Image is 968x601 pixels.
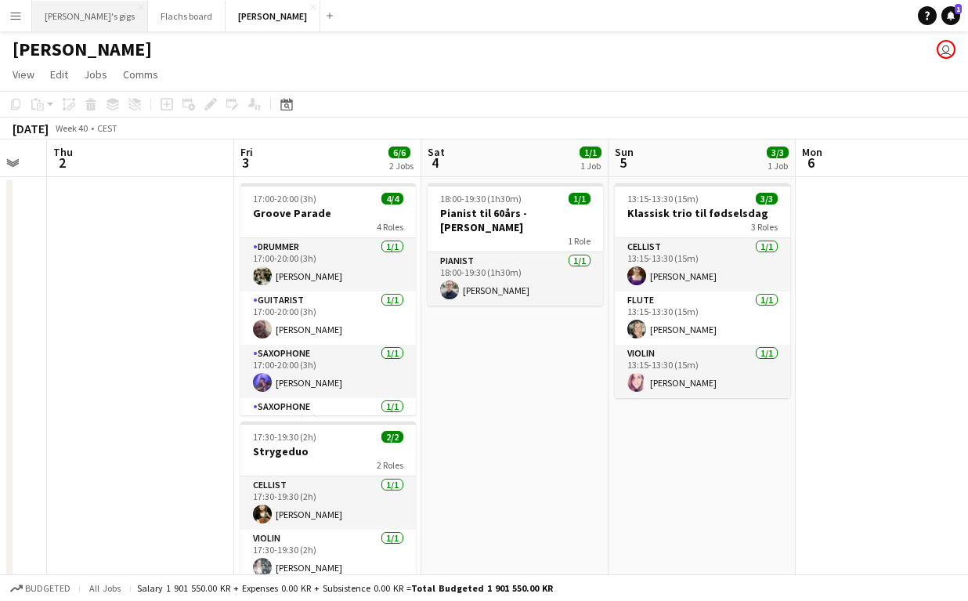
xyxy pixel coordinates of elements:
[240,238,416,291] app-card-role: Drummer1/117:00-20:00 (3h)[PERSON_NAME]
[627,193,699,205] span: 13:15-13:30 (15m)
[240,206,416,220] h3: Groove Parade
[240,398,416,451] app-card-role: Saxophone1/117:00-20:00 (3h)
[226,1,320,31] button: [PERSON_NAME]
[53,145,73,159] span: Thu
[50,67,68,81] span: Edit
[615,291,790,345] app-card-role: Flute1/113:15-13:30 (15m)[PERSON_NAME]
[612,154,634,172] span: 5
[240,145,253,159] span: Fri
[137,582,553,594] div: Salary 1 901 550.00 KR + Expenses 0.00 KR + Subsistence 0.00 KR =
[86,582,124,594] span: All jobs
[148,1,226,31] button: Flachs board
[52,122,91,134] span: Week 40
[767,147,789,158] span: 3/3
[97,122,117,134] div: CEST
[253,431,316,443] span: 17:30-19:30 (2h)
[240,291,416,345] app-card-role: Guitarist1/117:00-20:00 (3h)[PERSON_NAME]
[615,345,790,398] app-card-role: Violin1/113:15-13:30 (15m)[PERSON_NAME]
[377,221,403,233] span: 4 Roles
[411,582,553,594] span: Total Budgeted 1 901 550.00 KR
[756,193,778,205] span: 3/3
[440,193,522,205] span: 18:00-19:30 (1h30m)
[615,145,634,159] span: Sun
[428,252,603,306] app-card-role: Pianist1/118:00-19:30 (1h30m)[PERSON_NAME]
[84,67,107,81] span: Jobs
[13,67,34,81] span: View
[240,422,416,583] app-job-card: 17:30-19:30 (2h)2/2Strygeduo2 RolesCellist1/117:30-19:30 (2h)[PERSON_NAME]Violin1/117:30-19:30 (2...
[802,145,822,159] span: Mon
[6,64,41,85] a: View
[13,121,49,136] div: [DATE]
[8,580,73,597] button: Budgeted
[428,206,603,234] h3: Pianist til 60års - [PERSON_NAME]
[569,193,591,205] span: 1/1
[51,154,73,172] span: 2
[389,160,414,172] div: 2 Jobs
[123,67,158,81] span: Comms
[13,38,152,61] h1: [PERSON_NAME]
[78,64,114,85] a: Jobs
[240,444,416,458] h3: Strygeduo
[381,193,403,205] span: 4/4
[568,235,591,247] span: 1 Role
[25,583,70,594] span: Budgeted
[580,160,601,172] div: 1 Job
[381,431,403,443] span: 2/2
[425,154,445,172] span: 4
[615,183,790,398] app-job-card: 13:15-13:30 (15m)3/3Klassisk trio til fødselsdag3 RolesCellist1/113:15-13:30 (15m)[PERSON_NAME]Fl...
[615,238,790,291] app-card-role: Cellist1/113:15-13:30 (15m)[PERSON_NAME]
[428,145,445,159] span: Sat
[240,183,416,415] app-job-card: 17:00-20:00 (3h)4/4Groove Parade4 RolesDrummer1/117:00-20:00 (3h)[PERSON_NAME]Guitarist1/117:00-2...
[44,64,74,85] a: Edit
[238,154,253,172] span: 3
[751,221,778,233] span: 3 Roles
[941,6,960,25] a: 1
[377,459,403,471] span: 2 Roles
[800,154,822,172] span: 6
[240,476,416,530] app-card-role: Cellist1/117:30-19:30 (2h)[PERSON_NAME]
[937,40,955,59] app-user-avatar: Asger Søgaard Hajslund
[388,147,410,158] span: 6/6
[615,206,790,220] h3: Klassisk trio til fødselsdag
[580,147,601,158] span: 1/1
[955,4,962,14] span: 1
[253,193,316,205] span: 17:00-20:00 (3h)
[117,64,164,85] a: Comms
[240,530,416,583] app-card-role: Violin1/117:30-19:30 (2h)[PERSON_NAME]
[428,183,603,306] app-job-card: 18:00-19:30 (1h30m)1/1Pianist til 60års - [PERSON_NAME]1 RolePianist1/118:00-19:30 (1h30m)[PERSON...
[240,345,416,398] app-card-role: Saxophone1/117:00-20:00 (3h)[PERSON_NAME]
[32,1,148,31] button: [PERSON_NAME]'s gigs
[768,160,788,172] div: 1 Job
